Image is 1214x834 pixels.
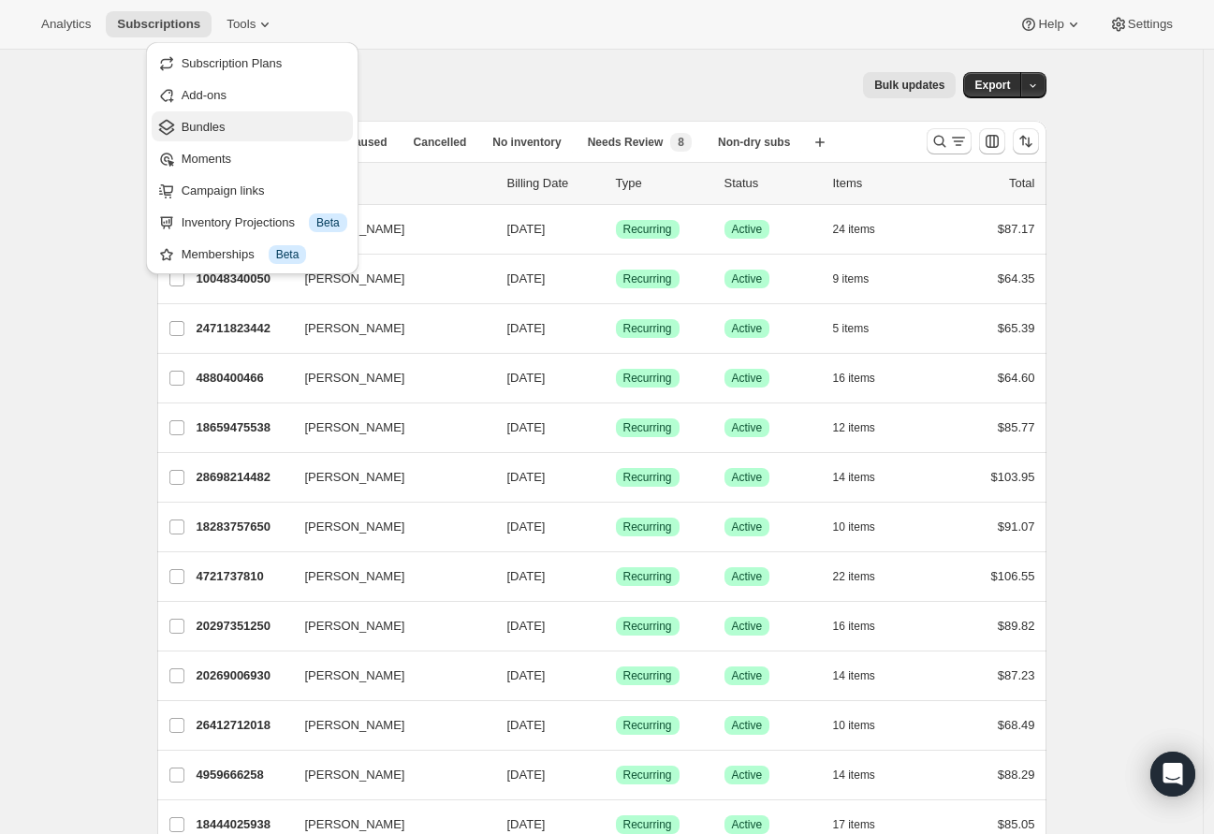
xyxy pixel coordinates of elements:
[623,321,672,336] span: Recurring
[833,470,875,485] span: 14 items
[152,239,353,269] button: Memberships
[1128,17,1173,32] span: Settings
[833,712,896,739] button: 10 items
[833,222,875,237] span: 24 items
[152,80,353,110] button: Add-ons
[197,514,1035,540] div: 18283757650[PERSON_NAME][DATE]SuccessRecurringSuccessActive10 items$91.07
[182,213,347,232] div: Inventory Projections
[197,617,290,636] p: 20297351250
[197,418,290,437] p: 18659475538
[305,174,492,193] p: Customer
[294,264,481,294] button: [PERSON_NAME]
[197,563,1035,590] div: 4721737810[PERSON_NAME][DATE]SuccessRecurringSuccessActive22 items$106.55
[294,760,481,790] button: [PERSON_NAME]
[927,128,972,154] button: Search and filter results
[678,135,684,150] span: 8
[305,319,405,338] span: [PERSON_NAME]
[182,56,283,70] span: Subscription Plans
[833,668,875,683] span: 14 items
[294,611,481,641] button: [PERSON_NAME]
[623,668,672,683] span: Recurring
[197,369,290,388] p: 4880400466
[305,617,405,636] span: [PERSON_NAME]
[316,215,340,230] span: Beta
[507,718,546,732] span: [DATE]
[197,663,1035,689] div: 20269006930[PERSON_NAME][DATE]SuccessRecurringSuccessActive14 items$87.23
[1038,17,1063,32] span: Help
[623,718,672,733] span: Recurring
[182,120,226,134] span: Bundles
[507,371,546,385] span: [DATE]
[991,569,1035,583] span: $106.55
[623,271,672,286] span: Recurring
[152,48,353,78] button: Subscription Plans
[998,371,1035,385] span: $64.60
[588,135,664,150] span: Needs Review
[227,17,256,32] span: Tools
[305,468,405,487] span: [PERSON_NAME]
[833,266,890,292] button: 9 items
[507,470,546,484] span: [DATE]
[833,519,875,534] span: 10 items
[833,718,875,733] span: 10 items
[998,619,1035,633] span: $89.82
[41,17,91,32] span: Analytics
[1008,11,1093,37] button: Help
[305,567,405,586] span: [PERSON_NAME]
[963,72,1021,98] button: Export
[991,470,1035,484] span: $103.95
[197,468,290,487] p: 28698214482
[874,78,944,93] span: Bulk updates
[724,174,818,193] p: Status
[833,619,875,634] span: 16 items
[305,369,405,388] span: [PERSON_NAME]
[152,111,353,141] button: Bundles
[623,470,672,485] span: Recurring
[507,768,546,782] span: [DATE]
[305,518,405,536] span: [PERSON_NAME]
[623,420,672,435] span: Recurring
[979,128,1005,154] button: Customize table column order and visibility
[30,11,102,37] button: Analytics
[998,271,1035,285] span: $64.35
[152,207,353,237] button: Inventory Projections
[305,815,405,834] span: [PERSON_NAME]
[152,143,353,173] button: Moments
[305,418,405,437] span: [PERSON_NAME]
[294,512,481,542] button: [PERSON_NAME]
[833,216,896,242] button: 24 items
[197,464,1035,490] div: 28698214482[PERSON_NAME][DATE]SuccessRecurringSuccessActive14 items$103.95
[197,415,1035,441] div: 18659475538[PERSON_NAME][DATE]SuccessRecurringSuccessActive12 items$85.77
[507,222,546,236] span: [DATE]
[1009,174,1034,193] p: Total
[732,271,763,286] span: Active
[197,518,290,536] p: 18283757650
[197,815,290,834] p: 18444025938
[197,766,290,784] p: 4959666258
[998,718,1035,732] span: $68.49
[182,88,227,102] span: Add-ons
[197,319,290,338] p: 24711823442
[732,619,763,634] span: Active
[507,519,546,534] span: [DATE]
[833,464,896,490] button: 14 items
[833,514,896,540] button: 10 items
[732,519,763,534] span: Active
[197,567,290,586] p: 4721737810
[507,321,546,335] span: [DATE]
[732,321,763,336] span: Active
[507,619,546,633] span: [DATE]
[833,768,875,783] span: 14 items
[623,817,672,832] span: Recurring
[197,174,1035,193] div: IDCustomerBilling DateTypeStatusItemsTotal
[197,666,290,685] p: 20269006930
[833,762,896,788] button: 14 items
[833,563,896,590] button: 22 items
[294,462,481,492] button: [PERSON_NAME]
[998,519,1035,534] span: $91.07
[833,271,870,286] span: 9 items
[833,174,927,193] div: Items
[623,619,672,634] span: Recurring
[833,365,896,391] button: 16 items
[507,174,601,193] p: Billing Date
